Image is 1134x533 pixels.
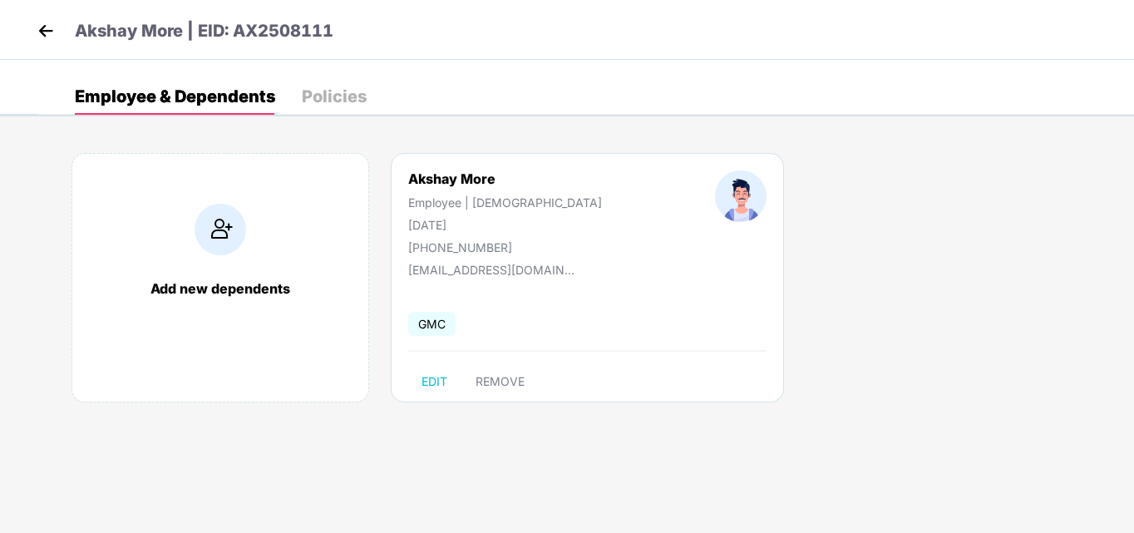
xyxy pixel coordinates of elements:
[33,18,58,43] img: back
[195,204,246,255] img: addIcon
[75,88,275,105] div: Employee & Dependents
[476,375,525,388] span: REMOVE
[422,375,447,388] span: EDIT
[302,88,367,105] div: Policies
[715,170,767,222] img: profileImage
[408,312,456,336] span: GMC
[408,195,602,210] div: Employee | [DEMOGRAPHIC_DATA]
[462,368,538,395] button: REMOVE
[89,280,352,297] div: Add new dependents
[408,240,602,254] div: [PHONE_NUMBER]
[408,170,602,187] div: Akshay More
[408,263,574,277] div: [EMAIL_ADDRESS][DOMAIN_NAME]
[408,368,461,395] button: EDIT
[75,18,333,44] p: Akshay More | EID: AX2508111
[408,218,602,232] div: [DATE]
